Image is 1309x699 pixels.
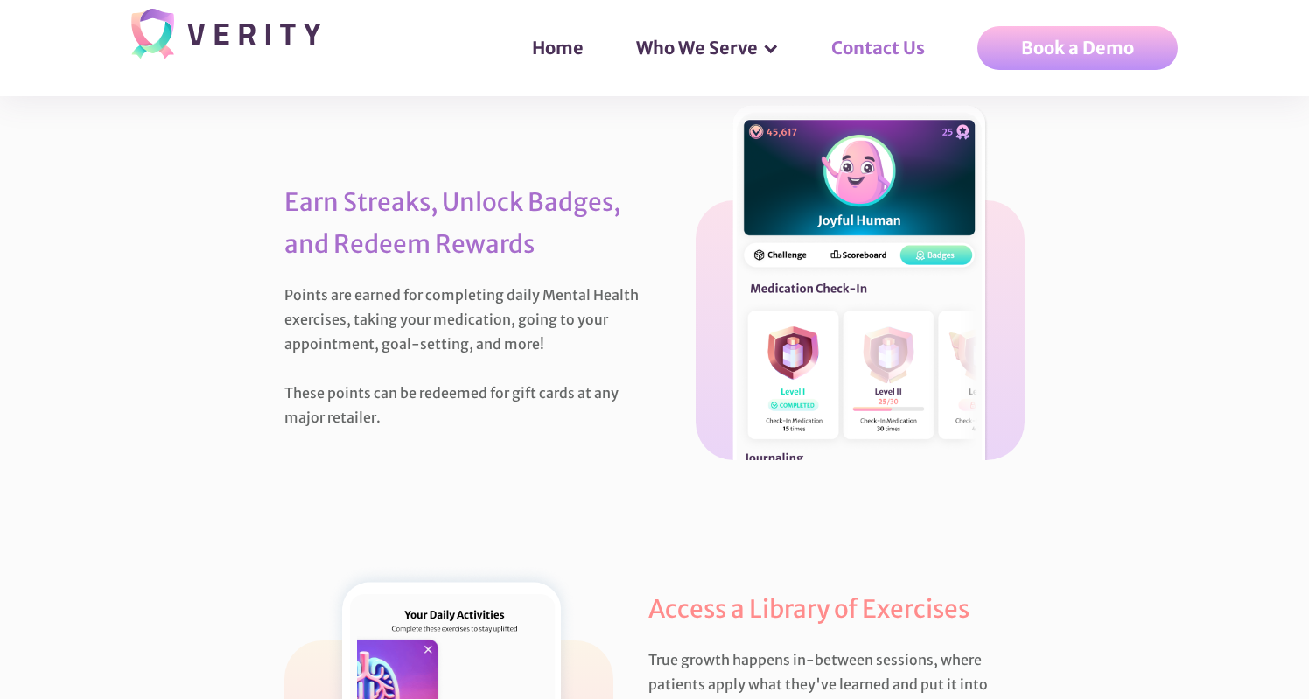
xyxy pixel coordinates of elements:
div: Who We Serve [619,22,796,74]
div: Contact Us [796,4,977,92]
h1: Access a Library of Exercises [648,588,1173,630]
div: Who We Serve [636,39,758,57]
h1: Earn Streaks, Unlock Badges, and Redeem Rewards [284,181,661,265]
div: Book a Demo [1021,38,1134,59]
a: Home [514,22,619,74]
p: Points are earned for completing daily Mental Health exercises, taking your medication, going to ... [284,283,661,430]
a: Book a Demo [977,26,1178,70]
a: Contact Us [814,22,960,74]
